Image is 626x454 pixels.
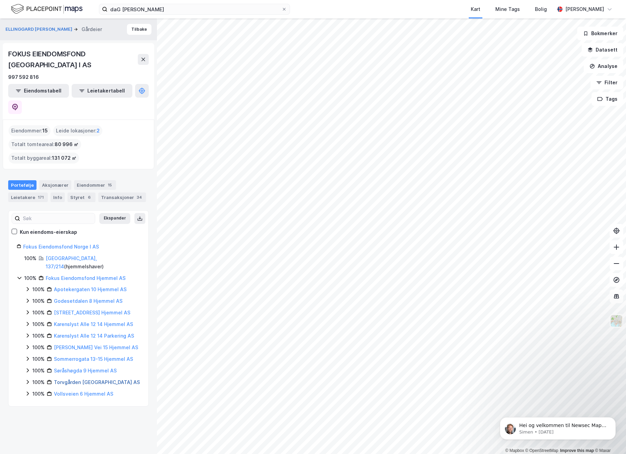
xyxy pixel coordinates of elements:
[582,43,623,57] button: Datasett
[565,5,604,13] div: [PERSON_NAME]
[32,355,45,363] div: 100%
[82,25,102,33] div: Gårdeier
[9,153,79,164] div: Totalt byggareal :
[490,403,626,451] iframe: Intercom notifications message
[54,321,133,327] a: Karenslyst Alle 12 14 Hjemmel AS
[495,5,520,13] div: Mine Tags
[99,213,130,224] button: Ekspander
[54,286,127,292] a: Apotekergaten 10 Hjemmel AS
[560,448,594,453] a: Improve this map
[32,297,45,305] div: 100%
[106,182,113,188] div: 15
[127,24,151,35] button: Tilbake
[577,27,623,40] button: Bokmerker
[54,391,113,397] a: Vollsveien 6 Hjemmel AS
[32,285,45,294] div: 100%
[50,193,65,202] div: Info
[54,310,130,315] a: [STREET_ADDRESS] Hjemmel AS
[39,180,71,190] div: Aksjonærer
[24,274,37,282] div: 100%
[20,213,95,224] input: Søk
[54,298,122,304] a: Godesetdalen 8 Hjemmel AS
[54,333,134,339] a: Karenslyst Alle 12 14 Parkering AS
[42,127,48,135] span: 15
[24,254,37,263] div: 100%
[32,320,45,328] div: 100%
[8,84,69,98] button: Eiendomstabell
[55,140,78,148] span: 80 996 ㎡
[37,194,45,201] div: 171
[68,193,96,202] div: Styret
[584,59,623,73] button: Analyse
[135,194,143,201] div: 34
[32,332,45,340] div: 100%
[86,194,93,201] div: 6
[97,127,100,135] span: 2
[505,448,524,453] a: Mapbox
[11,3,83,15] img: logo.f888ab2527a4732fd821a326f86c7f29.svg
[610,314,623,327] img: Z
[9,139,81,150] div: Totalt tomteareal :
[46,254,140,271] div: ( hjemmelshaver )
[53,125,102,136] div: Leide lokasjoner :
[8,180,37,190] div: Portefølje
[525,448,558,453] a: OpenStreetMap
[32,309,45,317] div: 100%
[72,84,132,98] button: Leietakertabell
[9,125,50,136] div: Eiendommer :
[535,5,547,13] div: Bolig
[46,255,97,269] a: [GEOGRAPHIC_DATA], 137/214
[74,180,116,190] div: Eiendommer
[54,344,138,350] a: [PERSON_NAME] Vei 15 Hjemmel AS
[592,92,623,106] button: Tags
[23,244,99,250] a: Fokus Eiendomsfond Norge I AS
[471,5,480,13] div: Kart
[8,48,138,70] div: FOKUS EIENDOMSFOND [GEOGRAPHIC_DATA] I AS
[32,343,45,352] div: 100%
[52,154,76,162] span: 131 072 ㎡
[98,193,146,202] div: Transaksjoner
[20,228,77,236] div: Kun eiendoms-eierskap
[54,379,140,385] a: Torvgården [GEOGRAPHIC_DATA] AS
[32,367,45,375] div: 100%
[8,193,48,202] div: Leietakere
[8,73,39,81] div: 997 592 816
[107,4,281,14] input: Søk på adresse, matrikkel, gårdeiere, leietakere eller personer
[591,76,623,89] button: Filter
[32,390,45,398] div: 100%
[5,26,74,33] button: ELLINGGARD [PERSON_NAME]
[32,378,45,386] div: 100%
[54,356,133,362] a: Sommerrogata 13-15 Hjemmel AS
[54,368,117,373] a: Søråshøgda 9 Hjemmel AS
[46,275,126,281] a: Fokus Eiendomsfond Hjemmel AS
